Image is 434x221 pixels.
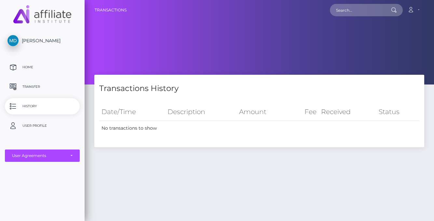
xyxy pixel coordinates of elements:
img: MassPay [13,5,71,23]
a: Home [5,59,80,75]
p: Transfer [7,82,77,92]
p: User Profile [7,121,77,131]
h4: Transactions History [99,83,419,94]
td: No transactions to show [99,121,419,136]
th: Description [165,103,237,121]
th: Amount [237,103,291,121]
button: User Agreements [5,149,80,162]
a: Transactions [95,3,127,17]
p: Home [7,62,77,72]
a: History [5,98,80,114]
div: User Agreements [12,153,65,158]
a: User Profile [5,118,80,134]
th: Received [319,103,377,121]
th: Fee [291,103,319,121]
span: [PERSON_NAME] [5,38,80,44]
th: Date/Time [99,103,165,121]
th: Status [376,103,419,121]
input: Search... [330,4,391,16]
p: History [7,101,77,111]
a: Transfer [5,79,80,95]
